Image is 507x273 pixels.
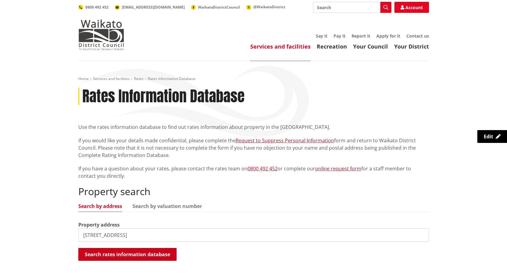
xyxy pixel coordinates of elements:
[85,5,109,10] span: 0800 492 452
[253,4,285,9] span: @WaikatoDistrict
[406,33,429,39] a: Contact us
[479,247,501,269] iframe: Messenger Launcher
[78,204,122,209] a: Search by address
[93,76,130,81] a: Services and facilities
[78,221,120,228] label: Property address
[198,5,240,10] span: WaikatoDistrictCouncil
[78,123,429,131] p: Use the rates information database to find out rates information about property in the [GEOGRAPHI...
[134,76,144,81] a: Rates
[353,43,388,50] a: Your Council
[352,33,370,39] a: Report it
[317,43,347,50] a: Recreation
[315,165,361,172] a: online request form
[78,137,429,159] p: If you would like your details made confidential, please complete the form and return to Waikato ...
[250,43,311,50] a: Services and facilities
[78,165,429,180] p: If you have a question about your rates, please contact the rates team on or complete our for a s...
[248,165,278,172] a: 0800 492 452
[115,5,185,10] a: [EMAIL_ADDRESS][DOMAIN_NAME]
[122,5,185,10] span: [EMAIL_ADDRESS][DOMAIN_NAME]
[316,33,327,39] a: Say it
[394,2,429,13] a: Account
[132,204,202,209] a: Search by valuation number
[376,33,400,39] a: Apply for it
[78,228,429,242] input: e.g. Duke Street NGARUAWAHIA
[82,88,244,105] h1: Rates Information Database
[78,186,429,197] h2: Property search
[236,137,334,144] a: Request to Suppress Personal Information
[477,130,507,143] a: Edit
[148,76,196,81] span: Rates Information Database
[334,33,345,39] a: Pay it
[484,133,493,140] span: Edit
[78,76,89,81] a: Home
[246,4,285,9] a: @WaikatoDistrict
[313,2,391,13] input: Search input
[78,20,124,50] img: Waikato District Council - Te Kaunihera aa Takiwaa o Waikato
[78,76,429,82] nav: breadcrumb
[78,248,177,261] button: Search rates information database
[78,5,109,10] a: 0800 492 452
[394,43,429,50] a: Your District
[191,5,240,10] a: WaikatoDistrictCouncil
